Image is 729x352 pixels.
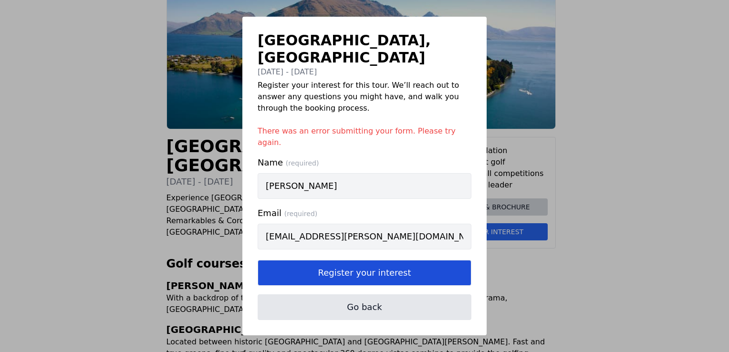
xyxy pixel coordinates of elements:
[258,294,471,320] button: Go back
[258,125,471,148] p: There was an error submitting your form. Please try again.
[258,156,471,169] span: Name
[284,210,318,217] span: (required)
[258,207,471,220] span: Email
[258,80,471,114] p: Register your interest for this tour. We’ll reach out to answer any questions you might have, and...
[258,66,471,78] div: [DATE] - [DATE]
[286,159,319,167] span: (required)
[258,173,471,199] input: Name (required)
[258,32,471,66] h2: [GEOGRAPHIC_DATA], [GEOGRAPHIC_DATA]
[258,260,471,286] button: Register your interest
[258,224,471,249] input: Email (required)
